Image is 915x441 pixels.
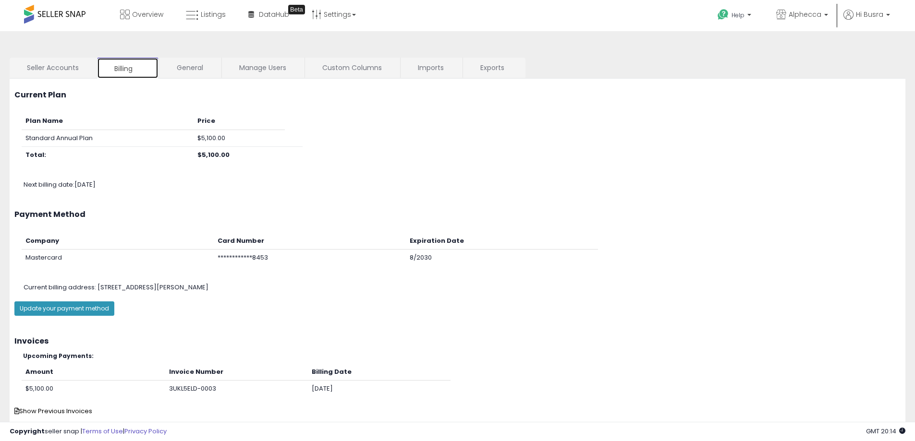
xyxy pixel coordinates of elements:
[132,10,163,19] span: Overview
[10,427,45,436] strong: Copyright
[305,58,399,78] a: Custom Columns
[201,10,226,19] span: Listings
[856,10,883,19] span: Hi Busra
[22,113,194,130] th: Plan Name
[124,427,167,436] a: Privacy Policy
[866,427,905,436] span: 2025-10-7 20:14 GMT
[25,150,46,159] b: Total:
[406,233,598,250] th: Expiration Date
[97,58,159,79] a: Billing
[288,5,305,14] div: Tooltip anchor
[717,9,729,21] i: Get Help
[22,130,194,147] td: Standard Annual Plan
[710,1,761,31] a: Help
[463,58,525,78] a: Exports
[308,364,451,381] th: Billing Date
[22,233,214,250] th: Company
[259,10,289,19] span: DataHub
[401,58,462,78] a: Imports
[14,301,114,316] button: Update your payment method
[82,427,123,436] a: Terms of Use
[14,91,901,99] h3: Current Plan
[197,150,230,159] b: $5,100.00
[22,381,165,397] td: $5,100.00
[194,130,285,147] td: $5,100.00
[308,381,451,397] td: [DATE]
[22,364,165,381] th: Amount
[14,337,901,346] h3: Invoices
[789,10,821,19] span: Alphecca
[22,250,214,266] td: Mastercard
[165,381,308,397] td: 3UKL5ELD-0003
[10,58,96,78] a: Seller Accounts
[10,427,167,436] div: seller snap | |
[843,10,890,31] a: Hi Busra
[14,406,92,416] span: Show Previous Invoices
[214,233,406,250] th: Card Number
[14,210,901,219] h3: Payment Method
[165,364,308,381] th: Invoice Number
[732,11,744,19] span: Help
[406,250,598,266] td: 8/2030
[222,58,304,78] a: Manage Users
[194,113,285,130] th: Price
[159,58,220,78] a: General
[24,283,96,292] span: Current billing address:
[23,353,901,359] h5: Upcoming Payments:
